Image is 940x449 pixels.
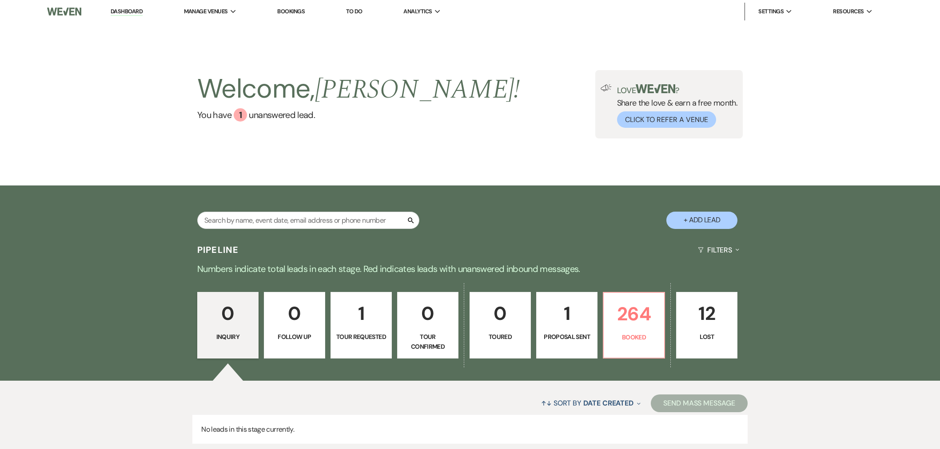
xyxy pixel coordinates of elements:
a: To Do [346,8,362,15]
p: 12 [682,299,732,328]
h2: Welcome, [197,70,520,108]
p: Love ? [617,84,738,95]
p: 1 [542,299,592,328]
div: 1 [234,108,247,122]
p: Lost [682,332,732,342]
button: Sort By Date Created [538,391,644,415]
a: 12Lost [676,292,737,358]
p: Tour Requested [336,332,386,342]
button: Click to Refer a Venue [617,111,716,128]
p: Follow Up [270,332,319,342]
p: 0 [403,299,453,328]
span: Date Created [583,398,633,408]
img: Weven Logo [47,2,81,21]
span: [PERSON_NAME] ! [315,69,520,110]
a: Bookings [277,8,305,15]
button: Send Mass Message [651,394,748,412]
a: 0Inquiry [197,292,259,358]
span: Resources [833,7,864,16]
p: No leads in this stage currently. [192,415,748,444]
p: Booked [609,332,659,342]
img: loud-speaker-illustration.svg [601,84,612,91]
span: Analytics [403,7,432,16]
h3: Pipeline [197,244,239,256]
span: ↑↓ [541,398,552,408]
a: You have 1 unanswered lead. [197,108,520,122]
a: 1Tour Requested [331,292,392,358]
a: 0Tour Confirmed [397,292,458,358]
p: 0 [203,299,253,328]
span: Manage Venues [184,7,228,16]
a: 0Toured [470,292,531,358]
button: + Add Lead [666,212,737,229]
p: 0 [475,299,525,328]
p: Proposal Sent [542,332,592,342]
p: Toured [475,332,525,342]
p: 264 [609,299,659,329]
p: Tour Confirmed [403,332,453,352]
p: 1 [336,299,386,328]
a: Dashboard [111,8,143,16]
a: 0Follow Up [264,292,325,358]
span: Settings [758,7,784,16]
a: 1Proposal Sent [536,292,597,358]
p: Inquiry [203,332,253,342]
button: Filters [694,238,743,262]
a: 264Booked [603,292,665,358]
p: Numbers indicate total leads in each stage. Red indicates leads with unanswered inbound messages. [150,262,790,276]
img: weven-logo-green.svg [636,84,675,93]
div: Share the love & earn a free month. [612,84,738,128]
p: 0 [270,299,319,328]
input: Search by name, event date, email address or phone number [197,212,419,229]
